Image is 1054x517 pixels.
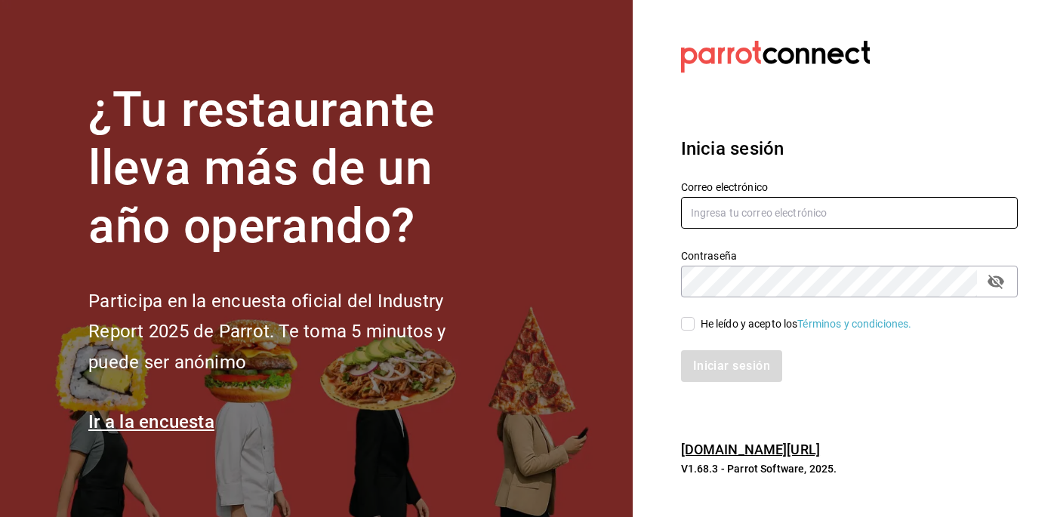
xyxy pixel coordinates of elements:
[983,269,1009,294] button: passwordField
[797,318,911,330] a: Términos y condiciones.
[681,197,1018,229] input: Ingresa tu correo electrónico
[88,286,496,378] h2: Participa en la encuesta oficial del Industry Report 2025 de Parrot. Te toma 5 minutos y puede se...
[88,82,496,255] h1: ¿Tu restaurante lleva más de un año operando?
[88,411,214,432] a: Ir a la encuesta
[681,182,1018,192] label: Correo electrónico
[681,442,820,457] a: [DOMAIN_NAME][URL]
[701,316,912,332] div: He leído y acepto los
[681,461,1018,476] p: V1.68.3 - Parrot Software, 2025.
[681,135,1018,162] h3: Inicia sesión
[681,251,1018,261] label: Contraseña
